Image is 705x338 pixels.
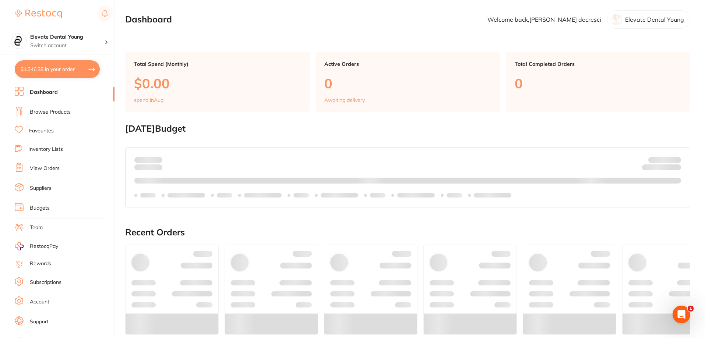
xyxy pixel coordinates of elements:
[134,157,162,163] p: Spent:
[15,60,100,78] button: $1,346.38 in your order
[30,298,49,306] a: Account
[15,242,24,250] img: RestocqPay
[168,192,205,198] p: Labels extended
[30,279,61,286] a: Subscriptions
[15,242,58,250] a: RestocqPay
[217,192,232,198] p: Labels
[648,157,681,163] p: Budget:
[487,16,601,23] p: Welcome back, [PERSON_NAME] decresci
[30,42,105,49] p: Switch account
[506,52,690,112] a: Total Completed Orders0
[316,52,500,112] a: Active Orders0Awaiting delivery
[668,166,681,172] strong: $0.00
[30,260,51,267] a: Rewards
[15,10,62,18] img: Restocq Logo
[30,185,52,192] a: Suppliers
[370,192,385,198] p: Labels
[30,89,58,96] a: Dashboard
[688,306,694,312] span: 1
[140,192,156,198] p: Labels
[321,192,358,198] p: Labels extended
[667,156,681,163] strong: $NaN
[15,6,62,22] a: Restocq Logo
[324,61,491,67] p: Active Orders
[125,124,690,134] h2: [DATE] Budget
[30,165,60,172] a: View Orders
[30,33,105,41] h4: Elevate Dental Young
[134,163,162,172] p: month
[324,76,491,91] p: 0
[29,127,54,135] a: Favourites
[397,192,435,198] p: Labels extended
[324,97,365,103] p: Awaiting delivery
[30,108,71,116] a: Browse Products
[134,76,301,91] p: $0.00
[30,243,58,250] span: RestocqPay
[28,146,63,153] a: Inventory Lists
[447,192,462,198] p: Labels
[515,76,681,91] p: 0
[515,61,681,67] p: Total Completed Orders
[673,306,690,323] iframe: Intercom live chat
[244,192,282,198] p: Labels extended
[293,192,309,198] p: Labels
[134,97,163,103] p: spend in Aug
[30,224,43,231] a: Team
[11,34,26,49] img: Elevate Dental Young
[625,16,684,23] p: Elevate Dental Young
[125,227,690,238] h2: Recent Orders
[30,204,50,212] a: Budgets
[125,14,172,25] h2: Dashboard
[149,156,162,163] strong: $0.00
[642,163,681,172] p: Remaining:
[474,192,511,198] p: Labels extended
[30,318,49,325] a: Support
[134,61,301,67] p: Total Spend (Monthly)
[125,52,310,112] a: Total Spend (Monthly)$0.00spend inAug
